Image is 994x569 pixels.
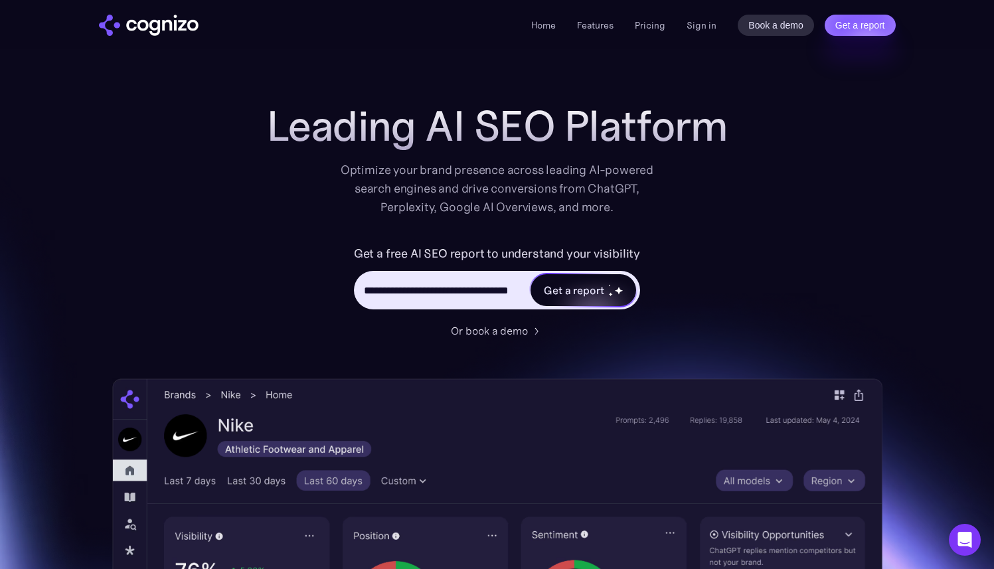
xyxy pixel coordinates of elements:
[577,19,614,31] a: Features
[354,243,640,316] form: Hero URL Input Form
[825,15,896,36] a: Get a report
[531,19,556,31] a: Home
[99,15,199,36] img: cognizo logo
[608,292,613,297] img: star
[529,273,637,307] a: Get a reportstarstarstar
[99,15,199,36] a: home
[451,323,528,339] div: Or book a demo
[354,243,640,264] label: Get a free AI SEO report to understand your visibility
[544,282,604,298] div: Get a report
[267,102,728,150] h1: Leading AI SEO Platform
[614,286,623,295] img: star
[738,15,814,36] a: Book a demo
[635,19,665,31] a: Pricing
[451,323,544,339] a: Or book a demo
[687,17,716,33] a: Sign in
[334,161,661,216] div: Optimize your brand presence across leading AI-powered search engines and drive conversions from ...
[608,284,610,286] img: star
[949,524,981,556] div: Open Intercom Messenger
